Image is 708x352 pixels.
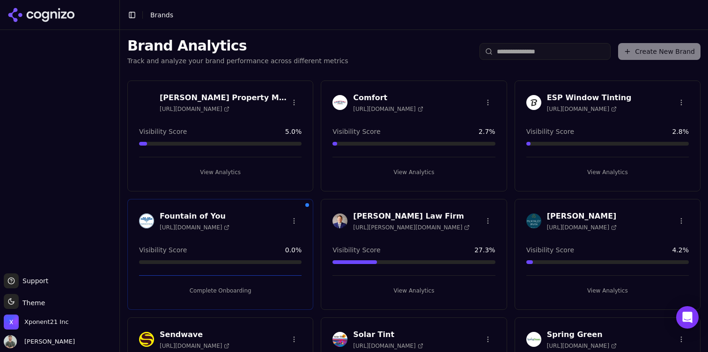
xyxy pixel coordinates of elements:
img: Byrd Property Management [139,95,154,110]
button: View Analytics [139,165,302,180]
h3: ESP Window Tinting [547,92,632,103]
span: 2.8 % [672,127,689,136]
img: Johnston Law Firm [332,213,347,228]
span: Visibility Score [526,245,574,255]
span: Visibility Score [526,127,574,136]
h3: [PERSON_NAME] Law Firm [353,211,470,222]
span: [URL][DOMAIN_NAME] [547,342,617,350]
button: View Analytics [332,283,495,298]
span: 0.0 % [285,245,302,255]
img: Xponent21 Inc [4,315,19,330]
span: 27.3 % [474,245,495,255]
span: Xponent21 Inc [24,318,69,326]
span: [URL][DOMAIN_NAME] [547,224,617,231]
span: [URL][DOMAIN_NAME] [353,105,423,113]
div: Open Intercom Messenger [676,306,699,329]
h3: Comfort [353,92,423,103]
span: [URL][DOMAIN_NAME] [547,105,617,113]
span: [URL][DOMAIN_NAME] [353,342,423,350]
img: Spring Green [526,332,541,347]
span: Visibility Score [332,245,380,255]
h3: Fountain of You [160,211,229,222]
button: View Analytics [332,165,495,180]
nav: breadcrumb [150,10,682,20]
h3: Sendwave [160,329,229,340]
img: Fountain of You [139,213,154,228]
span: Support [19,276,48,286]
button: Open organization switcher [4,315,69,330]
img: ESP Window Tinting [526,95,541,110]
h1: Brand Analytics [127,37,348,54]
button: View Analytics [526,165,689,180]
p: Track and analyze your brand performance across different metrics [127,56,348,66]
img: Solar Tint [332,332,347,347]
span: 4.2 % [672,245,689,255]
button: Complete Onboarding [139,283,302,298]
h3: [PERSON_NAME] [547,211,617,222]
button: View Analytics [526,283,689,298]
span: Theme [19,299,45,307]
span: Visibility Score [139,245,187,255]
img: Sendwave [139,332,154,347]
span: 5.0 % [285,127,302,136]
img: Chuck McCarthy [4,335,17,348]
h3: Solar Tint [353,329,423,340]
span: Brands [150,11,173,19]
img: Comfort [332,95,347,110]
h3: [PERSON_NAME] Property Management [160,92,287,103]
span: 2.7 % [479,127,495,136]
span: [URL][DOMAIN_NAME] [160,105,229,113]
span: [PERSON_NAME] [21,337,75,346]
span: [URL][DOMAIN_NAME] [160,342,229,350]
button: Open user button [4,335,75,348]
h3: Spring Green [547,329,617,340]
img: McKinley Irvin [526,213,541,228]
span: [URL][DOMAIN_NAME] [160,224,229,231]
span: [URL][PERSON_NAME][DOMAIN_NAME] [353,224,470,231]
span: Visibility Score [332,127,380,136]
span: Visibility Score [139,127,187,136]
